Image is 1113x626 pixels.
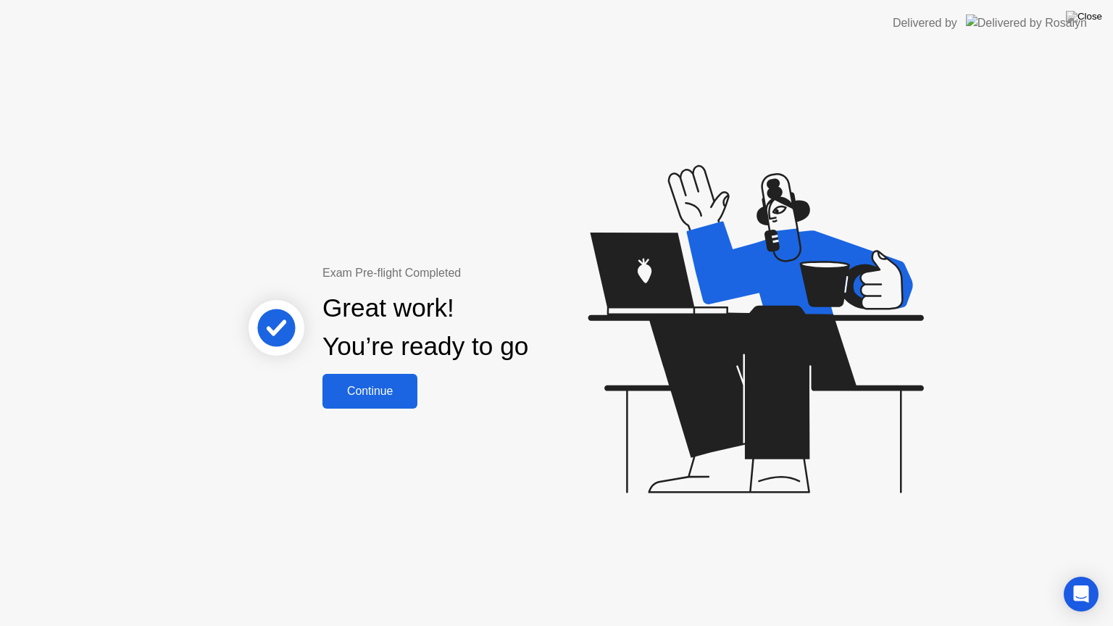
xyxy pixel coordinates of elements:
[327,385,413,398] div: Continue
[966,14,1087,31] img: Delivered by Rosalyn
[1064,577,1099,612] div: Open Intercom Messenger
[322,374,417,409] button: Continue
[1066,11,1102,22] img: Close
[322,264,622,282] div: Exam Pre-flight Completed
[893,14,957,32] div: Delivered by
[322,289,528,366] div: Great work! You’re ready to go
